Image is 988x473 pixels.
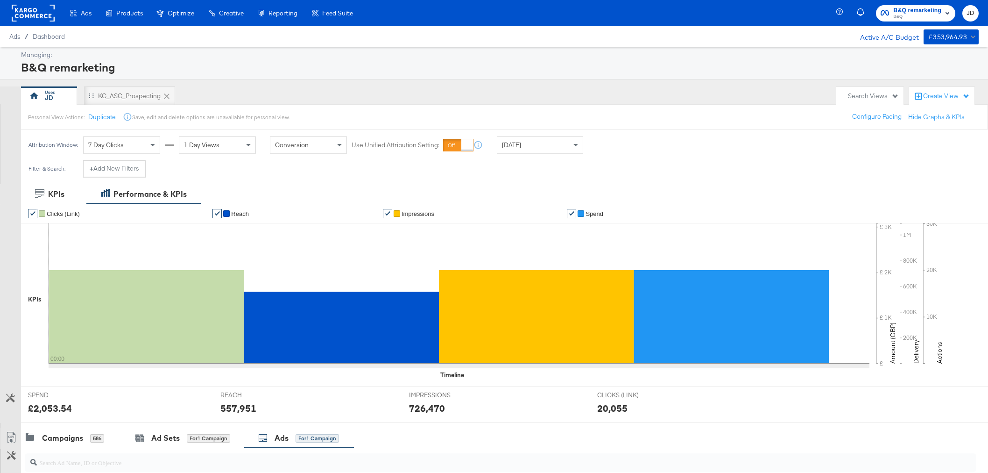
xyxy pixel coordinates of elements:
button: Duplicate [88,113,116,122]
span: 1 Day Views [184,141,219,149]
div: 586 [90,434,104,443]
div: £2,053.54 [28,401,72,415]
div: Save, edit and delete options are unavailable for personal view. [132,114,289,121]
div: Ad Sets [151,433,180,444]
button: JD [962,5,979,21]
a: ✔ [383,209,392,218]
span: Ads [9,33,20,40]
span: JD [966,8,975,19]
span: / [20,33,33,40]
span: B&Q [894,13,941,21]
button: £353,964.93 [924,29,979,44]
span: Creative [219,9,244,17]
div: Personal View Actions: [28,114,85,121]
div: Create View [923,92,970,101]
div: 20,055 [597,401,628,415]
span: CLICKS (LINK) [597,391,667,400]
div: 557,951 [220,401,256,415]
span: Impressions [402,210,434,217]
strong: + [90,164,93,173]
div: Timeline [440,371,464,380]
div: KC_ASC_Prospecting [98,92,161,100]
div: KPIs [28,295,42,304]
div: Search Views [848,92,899,100]
div: B&Q remarketing [21,59,976,75]
a: Dashboard [33,33,65,40]
a: ✔ [28,209,37,218]
button: +Add New Filters [83,160,146,177]
span: Conversion [275,141,309,149]
button: Configure Pacing [846,108,908,125]
div: Performance & KPIs [113,189,187,200]
span: Reach [231,210,249,217]
span: Ads [81,9,92,17]
text: Delivery [912,340,920,364]
div: Active A/C Budget [850,29,919,43]
div: KPIs [48,189,64,200]
div: Ads [275,433,289,444]
div: Filter & Search: [28,165,66,172]
span: Clicks (Link) [47,210,80,217]
div: JD [45,93,53,102]
div: Managing: [21,50,976,59]
span: IMPRESSIONS [409,391,479,400]
span: Optimize [168,9,194,17]
div: 726,470 [409,401,445,415]
div: Campaigns [42,433,83,444]
label: Use Unified Attribution Setting: [352,141,439,150]
span: Feed Suite [322,9,353,17]
text: Amount (GBP) [889,322,897,364]
div: for 1 Campaign [187,434,230,443]
span: SPEND [28,391,98,400]
span: REACH [220,391,290,400]
span: [DATE] [502,141,521,149]
span: 7 Day Clicks [88,141,124,149]
button: Hide Graphs & KPIs [908,113,965,122]
div: Attribution Window: [28,142,78,148]
span: Reporting [268,9,297,17]
div: Drag to reorder tab [89,93,94,98]
span: Spend [586,210,603,217]
input: Search Ad Name, ID or Objective [37,450,888,468]
div: £353,964.93 [928,31,967,43]
span: B&Q remarketing [894,6,941,15]
div: for 1 Campaign [296,434,339,443]
span: Products [116,9,143,17]
a: ✔ [567,209,576,218]
text: Actions [935,342,944,364]
a: ✔ [212,209,222,218]
button: B&Q remarketingB&Q [876,5,955,21]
